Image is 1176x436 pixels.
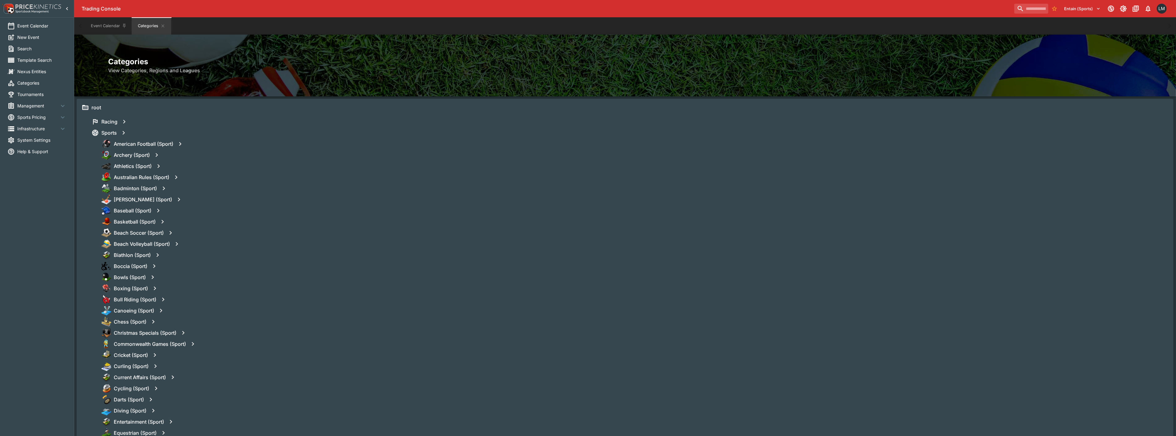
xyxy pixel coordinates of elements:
img: archery.png [101,150,111,160]
img: boccia.png [101,261,111,271]
img: australian_rules.png [101,172,111,182]
input: search [1014,4,1048,14]
img: other.png [101,372,111,382]
h6: Canoeing (Sport) [114,308,154,314]
img: curling.png [101,361,111,371]
h6: Current Affairs (Sport) [114,374,166,381]
h6: Athletics (Sport) [114,163,152,170]
img: diving.png [101,406,111,416]
h6: root [91,104,101,111]
button: No Bookmarks [1050,4,1059,14]
span: System Settings [17,137,66,143]
img: badminton.png [101,183,111,193]
h6: Commonwealth Games (Sport) [114,341,186,347]
span: Management [17,103,59,109]
img: Sportsbook Management [15,10,49,13]
h6: [PERSON_NAME] (Sport) [114,196,172,203]
h6: Cycling (Sport) [114,385,149,392]
button: Toggle light/dark mode [1118,3,1129,14]
img: cricket.png [101,350,111,360]
div: Trading Console [82,6,1012,12]
img: bull_riding.png [101,295,111,304]
img: darts.png [101,395,111,405]
span: New Event [17,34,66,40]
h6: Sports [101,130,117,136]
img: american_football.png [101,139,111,149]
h6: Basketball (Sport) [114,219,156,225]
h6: Diving (Sport) [114,408,146,414]
h6: Chess (Sport) [114,319,146,325]
h6: Bowls (Sport) [114,274,146,281]
span: Infrastructure [17,125,59,132]
img: commonwealth_games.png [101,339,111,349]
img: specials.png [101,328,111,338]
h6: Bull Riding (Sport) [114,296,156,303]
h6: Badminton (Sport) [114,185,157,192]
h2: Categories [108,57,1142,66]
h6: Beach Volleyball (Sport) [114,241,170,247]
h6: Australian Rules (Sport) [114,174,169,181]
img: PriceKinetics Logo [2,2,14,15]
img: PriceKinetics [15,4,61,9]
img: baseball.png [101,206,111,216]
h6: Boccia (Sport) [114,263,147,270]
button: Categories [132,17,171,35]
h6: Cricket (Sport) [114,352,148,358]
h6: Baseball (Sport) [114,208,151,214]
h6: American Football (Sport) [114,141,173,147]
img: beach_soccer.png [101,228,111,238]
img: boxing.png [101,283,111,293]
img: basketball.png [101,217,111,227]
h6: Beach Soccer (Sport) [114,230,164,236]
button: Documentation [1130,3,1141,14]
span: Sports Pricing [17,114,59,120]
h6: Curling (Sport) [114,363,149,370]
h6: Darts (Sport) [114,396,144,403]
h6: Boxing (Sport) [114,285,148,292]
span: Categories [17,80,66,86]
img: bowls.png [101,272,111,282]
button: Liam Moffett [1155,2,1169,15]
h6: Archery (Sport) [114,152,150,158]
img: other.png [101,417,111,427]
span: Template Search [17,57,66,63]
h6: View Categories, Regions and Leagues [108,67,1142,74]
img: beach_volleyball.png [101,239,111,249]
img: cycling.png [101,384,111,393]
img: athletics.png [101,161,111,171]
h6: Racing [101,119,117,125]
img: chess.png [101,317,111,327]
button: Event Calendar [87,17,130,35]
h6: Biathlon (Sport) [114,252,151,258]
button: Select Tenant [1061,4,1104,14]
img: bandy.png [101,195,111,204]
h6: Christmas Specials (Sport) [114,330,176,336]
span: Tournaments [17,91,66,98]
button: Connected to PK [1106,3,1117,14]
span: Help & Support [17,148,66,155]
button: Notifications [1143,3,1154,14]
h6: Entertainment (Sport) [114,419,164,425]
img: canoeing.png [101,306,111,316]
span: Search [17,45,66,52]
img: other.png [101,250,111,260]
span: Event Calendar [17,23,66,29]
span: Nexus Entities [17,68,66,75]
div: Liam Moffett [1157,4,1167,14]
